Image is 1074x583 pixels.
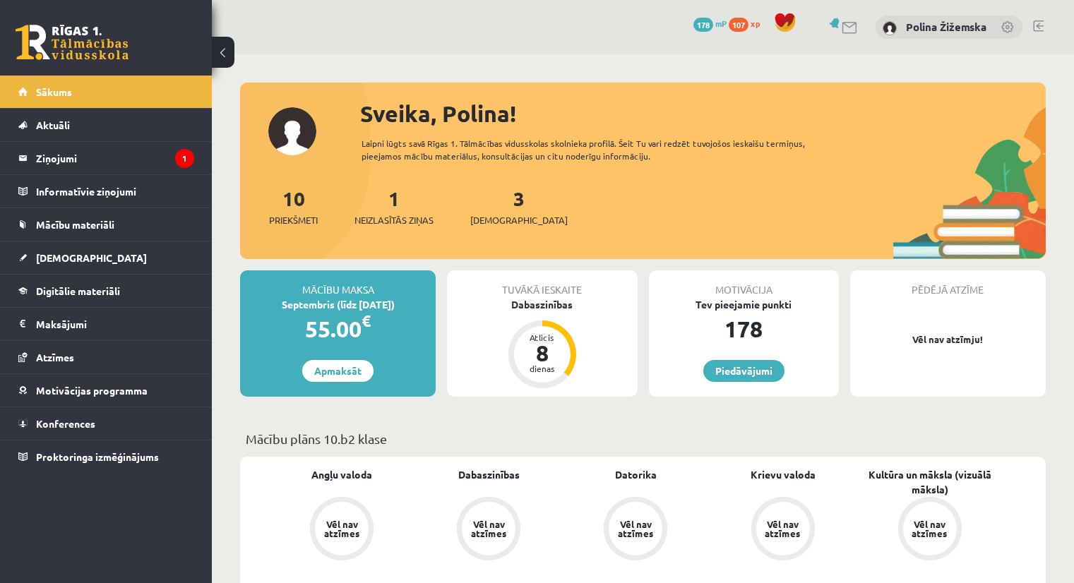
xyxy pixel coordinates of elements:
div: Tuvākā ieskaite [447,270,637,297]
a: 1Neizlasītās ziņas [354,186,434,227]
a: Vēl nav atzīmes [415,497,562,563]
a: Krievu valoda [751,467,816,482]
span: Sākums [36,85,72,98]
a: Digitālie materiāli [18,275,194,307]
p: Vēl nav atzīmju! [857,332,1039,347]
span: € [362,311,371,331]
a: Rīgas 1. Tālmācības vidusskola [16,25,129,60]
span: Atzīmes [36,351,74,363]
a: 107 xp [729,18,767,29]
a: Atzīmes [18,341,194,373]
span: Konferences [36,417,95,430]
div: Pēdējā atzīme [850,270,1046,297]
span: Priekšmeti [269,213,318,227]
a: Dabaszinības [458,467,520,482]
a: Dabaszinības Atlicis 8 dienas [447,297,637,390]
a: Ziņojumi1 [18,142,194,174]
a: Vēl nav atzīmes [710,497,857,563]
div: Tev pieejamie punkti [649,297,839,312]
a: Vēl nav atzīmes [857,497,1003,563]
a: 178 mP [693,18,727,29]
a: Maksājumi [18,308,194,340]
div: 8 [521,342,563,364]
span: [DEMOGRAPHIC_DATA] [470,213,568,227]
a: Aktuāli [18,109,194,141]
a: [DEMOGRAPHIC_DATA] [18,241,194,274]
span: 107 [729,18,748,32]
div: Laipni lūgts savā Rīgas 1. Tālmācības vidusskolas skolnieka profilā. Šeit Tu vari redzēt tuvojošo... [362,137,845,162]
a: Polina Žižemska [906,20,986,34]
a: 10Priekšmeti [269,186,318,227]
span: [DEMOGRAPHIC_DATA] [36,251,147,264]
div: 178 [649,312,839,346]
div: 55.00 [240,312,436,346]
a: Konferences [18,407,194,440]
legend: Ziņojumi [36,142,194,174]
a: Mācību materiāli [18,208,194,241]
i: 1 [175,149,194,168]
div: Vēl nav atzīmes [910,519,950,538]
legend: Maksājumi [36,308,194,340]
a: Proktoringa izmēģinājums [18,440,194,473]
div: Vēl nav atzīmes [322,519,362,538]
div: Septembris (līdz [DATE]) [240,297,436,312]
span: Motivācijas programma [36,384,148,397]
a: Apmaksāt [302,360,374,382]
a: Angļu valoda [311,467,372,482]
a: Vēl nav atzīmes [562,497,709,563]
legend: Informatīvie ziņojumi [36,175,194,208]
span: 178 [693,18,713,32]
div: Sveika, Polina! [360,97,1046,131]
span: mP [715,18,727,29]
span: Aktuāli [36,119,70,131]
div: Mācību maksa [240,270,436,297]
span: Neizlasītās ziņas [354,213,434,227]
div: Vēl nav atzīmes [616,519,655,538]
span: Digitālie materiāli [36,284,120,297]
a: 3[DEMOGRAPHIC_DATA] [470,186,568,227]
a: Kultūra un māksla (vizuālā māksla) [857,467,1003,497]
div: dienas [521,364,563,373]
img: Polina Žižemska [883,21,897,35]
div: Vēl nav atzīmes [763,519,803,538]
div: Dabaszinības [447,297,637,312]
span: xp [751,18,760,29]
a: Datorika [615,467,657,482]
a: Vēl nav atzīmes [268,497,415,563]
div: Atlicis [521,333,563,342]
a: Motivācijas programma [18,374,194,407]
p: Mācību plāns 10.b2 klase [246,429,1040,448]
span: Mācību materiāli [36,218,114,231]
a: Sākums [18,76,194,108]
a: Informatīvie ziņojumi [18,175,194,208]
div: Vēl nav atzīmes [469,519,508,538]
span: Proktoringa izmēģinājums [36,450,159,463]
div: Motivācija [649,270,839,297]
a: Piedāvājumi [703,360,784,382]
